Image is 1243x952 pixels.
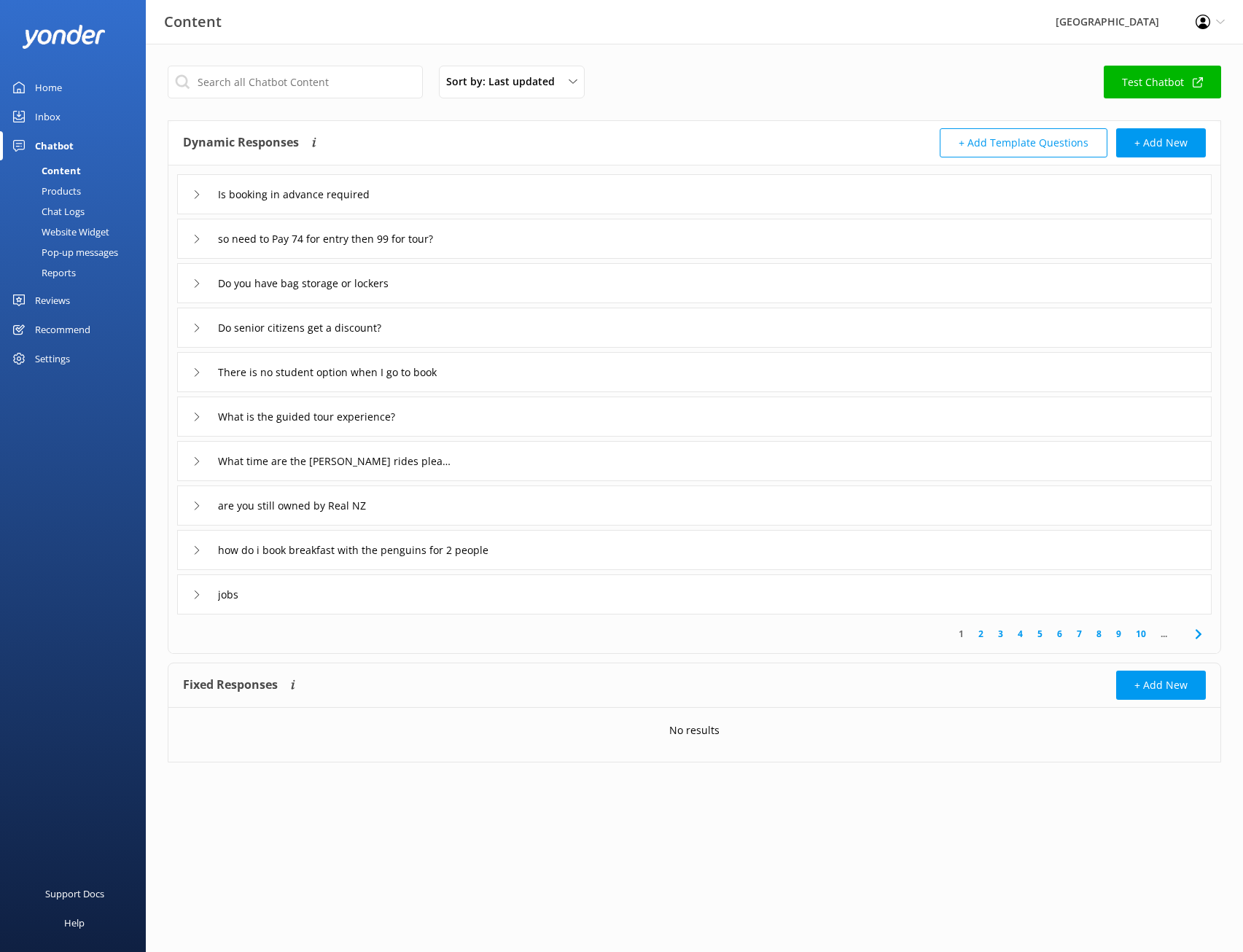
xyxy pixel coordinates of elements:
span: ... [1153,627,1174,641]
div: Reviews [35,286,70,315]
div: Recommend [35,315,90,344]
a: Website Widget [9,222,146,242]
a: Content [9,160,146,181]
h3: Content [164,10,222,34]
a: 8 [1089,627,1109,641]
div: Help [64,908,85,937]
button: + Add Template Questions [940,128,1107,157]
h4: Dynamic Responses [183,128,299,157]
p: No results [669,722,720,738]
a: Pop-up messages [9,242,146,262]
input: Search all Chatbot Content [168,66,423,98]
div: Content [9,160,81,181]
button: + Add New [1116,128,1206,157]
a: 1 [951,627,971,641]
div: Support Docs [45,879,104,908]
a: 5 [1030,627,1050,641]
a: 7 [1069,627,1089,641]
a: Products [9,181,146,201]
a: 2 [971,627,991,641]
div: Website Widget [9,222,109,242]
a: 3 [991,627,1010,641]
div: Pop-up messages [9,242,118,262]
div: Reports [9,262,76,283]
a: Chat Logs [9,201,146,222]
a: Reports [9,262,146,283]
h4: Fixed Responses [183,671,278,700]
a: Test Chatbot [1104,66,1221,98]
img: yonder-white-logo.png [22,25,106,49]
div: Settings [35,344,70,373]
span: Sort by: Last updated [446,74,564,90]
a: 4 [1010,627,1030,641]
button: + Add New [1116,671,1206,700]
a: 10 [1129,627,1153,641]
div: Products [9,181,81,201]
div: Home [35,73,62,102]
a: 6 [1050,627,1069,641]
div: Inbox [35,102,61,131]
a: 9 [1109,627,1129,641]
div: Chatbot [35,131,74,160]
div: Chat Logs [9,201,85,222]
